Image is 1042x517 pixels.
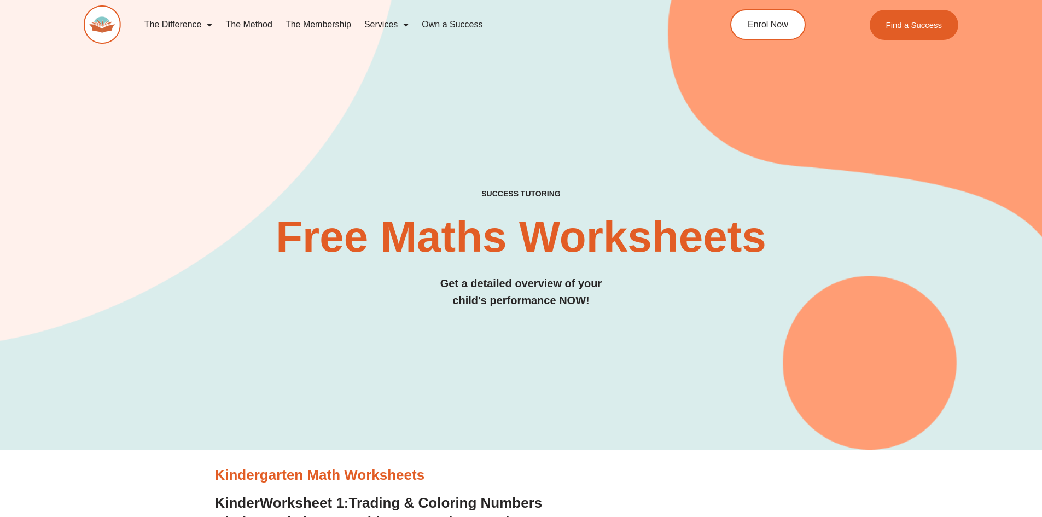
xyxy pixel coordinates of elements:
h3: Kindergarten Math Worksheets [215,466,828,485]
span: Find a Success [886,21,942,29]
a: KinderWorksheet 1:Trading & Coloring Numbers [215,495,543,511]
span: Trading & Coloring Numbers [349,495,543,511]
a: The Difference [138,12,219,37]
a: The Membership [279,12,358,37]
a: The Method [219,12,278,37]
a: Find a Success [870,10,959,40]
a: Own a Success [415,12,489,37]
nav: Menu [138,12,680,37]
span: Kinder [215,495,260,511]
a: Services [358,12,415,37]
h3: Get a detailed overview of your child's performance NOW! [84,275,959,309]
span: Enrol Now [748,20,788,29]
a: Enrol Now [730,9,806,40]
span: Worksheet 1: [260,495,349,511]
h4: SUCCESS TUTORING​ [84,189,959,199]
h2: Free Maths Worksheets​ [84,215,959,259]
